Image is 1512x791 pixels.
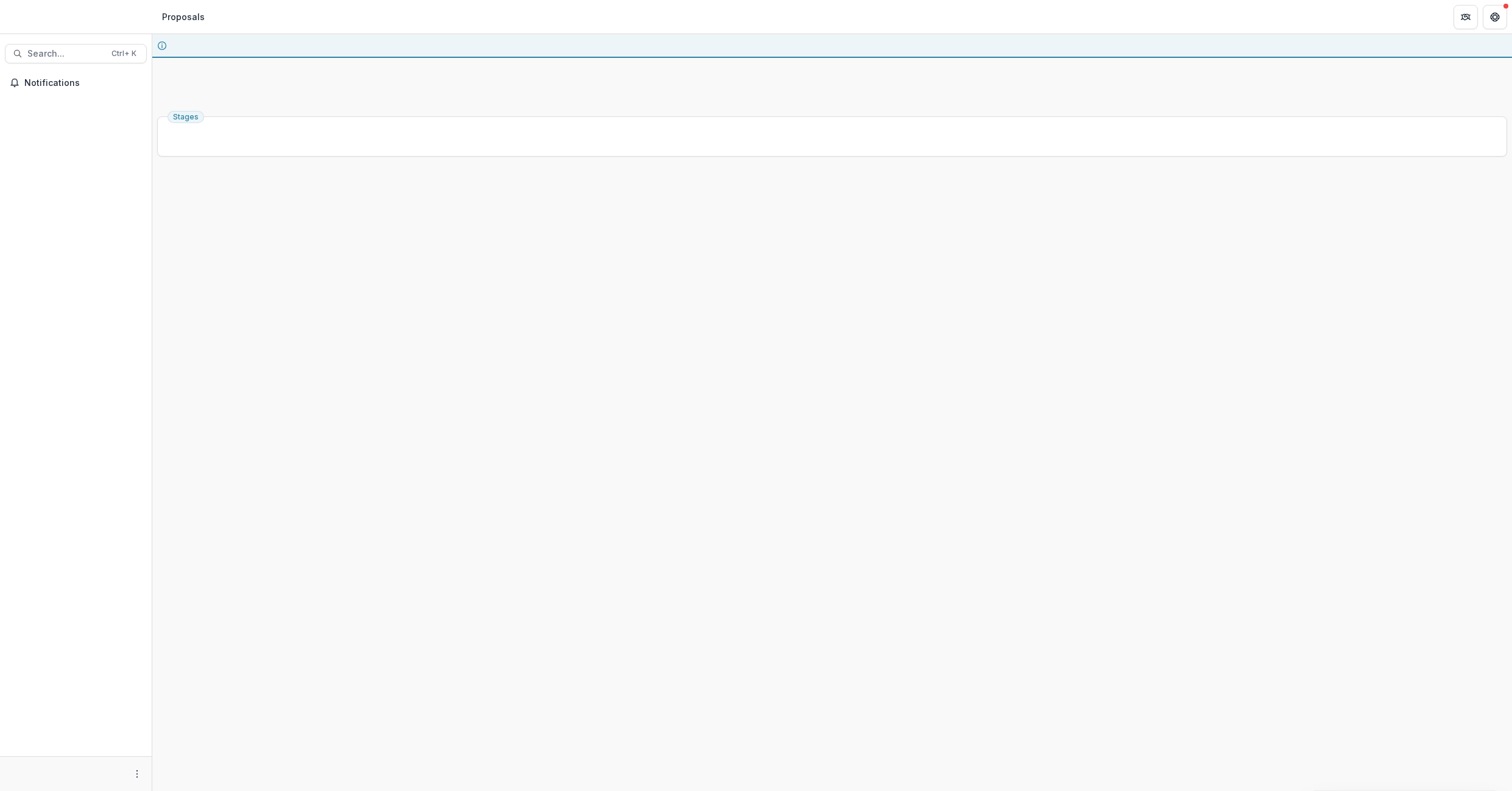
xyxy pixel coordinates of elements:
button: Notifications [5,73,147,93]
button: More [130,767,144,781]
div: Ctrl + K [109,47,139,60]
span: Search... [27,49,104,59]
span: Stages [173,113,199,121]
div: Proposals [162,10,205,23]
button: Partners [1454,5,1478,29]
span: Notifications [24,78,142,88]
button: Get Help [1483,5,1507,29]
nav: breadcrumb [157,8,210,26]
button: Search... [5,44,147,63]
